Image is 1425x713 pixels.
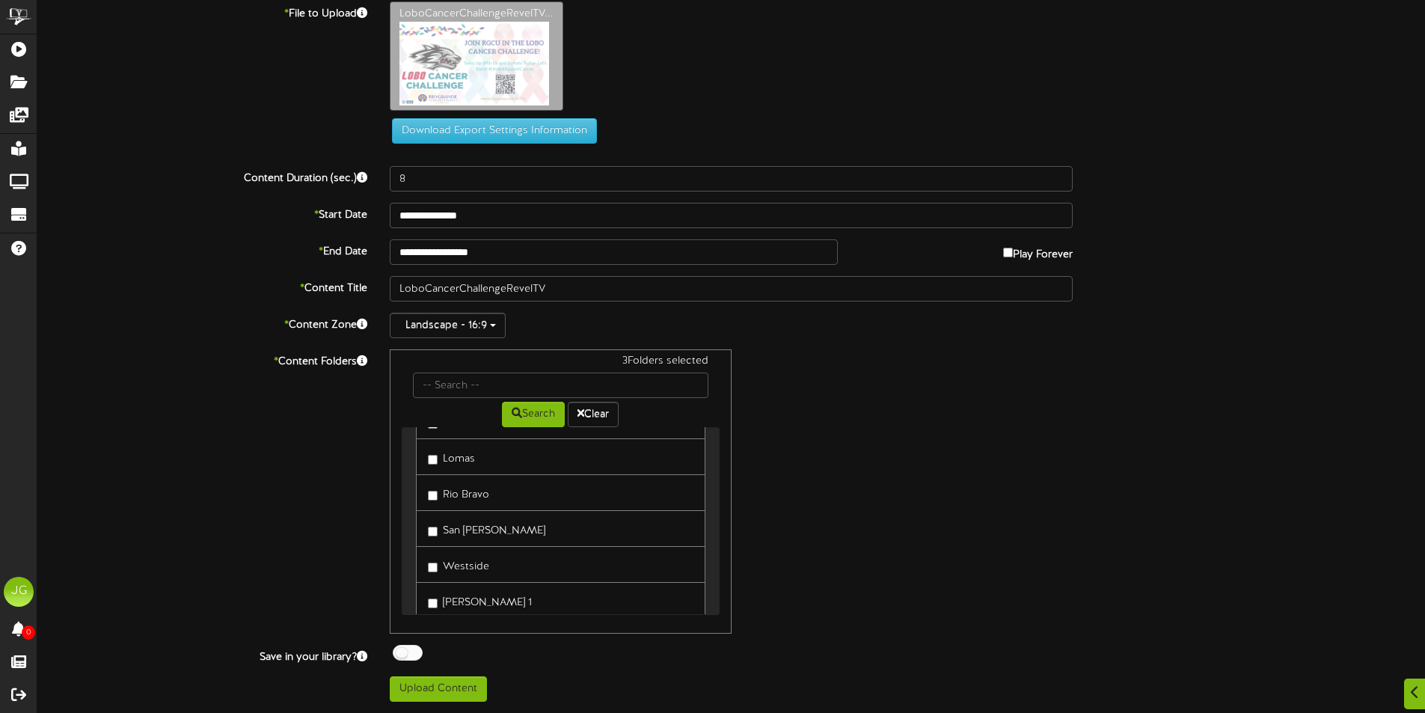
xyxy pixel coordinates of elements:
label: Start Date [26,203,379,223]
input: Lomas [428,455,438,465]
label: Content Zone [26,313,379,333]
input: Title of this Content [390,276,1073,302]
label: Content Folders [26,349,379,370]
label: File to Upload [26,1,379,22]
button: Upload Content [390,676,487,702]
button: Clear [568,402,619,427]
button: Download Export Settings Information [392,118,597,144]
label: San [PERSON_NAME] [428,518,545,539]
label: [PERSON_NAME] 1 [428,590,532,611]
label: Content Title [26,276,379,296]
label: Rio Bravo [428,483,489,503]
label: Save in your library? [26,645,379,665]
span: 0 [22,625,35,640]
input: Westside [428,563,438,572]
label: Content Duration (sec.) [26,166,379,186]
label: Westside [428,554,489,575]
input: Rio Bravo [428,491,438,501]
button: Landscape - 16:9 [390,313,506,338]
div: JG [4,577,34,607]
input: -- Search -- [413,373,708,398]
label: Play Forever [1003,239,1073,263]
label: Lomas [428,447,475,467]
label: End Date [26,239,379,260]
button: Search [502,402,565,427]
a: Download Export Settings Information [384,126,597,137]
input: Play Forever [1003,248,1013,257]
input: [PERSON_NAME] 1 [428,599,438,608]
input: San [PERSON_NAME] [428,527,438,536]
div: 3 Folders selected [402,354,719,373]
